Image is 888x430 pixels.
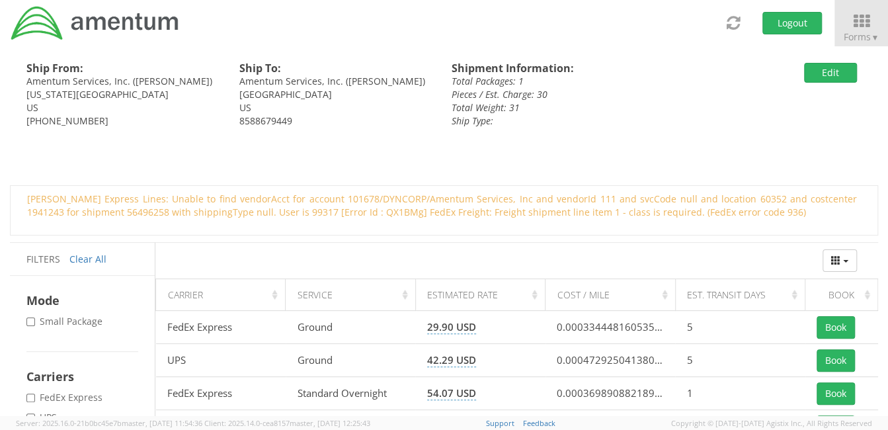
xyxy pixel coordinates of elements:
div: Ship Type: [452,114,715,128]
div: Amentum Services, Inc. ([PERSON_NAME]) [26,75,220,88]
div: [GEOGRAPHIC_DATA] [239,88,432,101]
input: UPS [26,413,35,422]
div: Amentum Services, Inc. ([PERSON_NAME]) [239,75,432,88]
td: 5 [675,344,805,377]
button: Edit [804,63,857,83]
span: Filters [26,253,60,265]
span: master, [DATE] 12:25:43 [290,418,370,428]
span: 54.07 USD [427,386,476,400]
span: master, [DATE] 11:54:36 [122,418,202,428]
div: Pieces / Est. Charge: 30 [452,88,715,101]
td: Standard Overnight [286,377,415,410]
div: Total Packages: 1 [452,75,715,88]
h4: Mode [26,292,138,308]
div: Book [817,288,874,302]
td: FedEx Express [156,311,286,344]
button: Logout [762,12,822,34]
td: 5 [675,311,805,344]
td: FedEx Express [156,377,286,410]
button: Book [817,316,855,339]
div: Cost / Mile [557,288,671,302]
td: 1 [675,377,805,410]
label: FedEx Express [26,391,105,404]
div: US [239,101,432,114]
div: Estimated Rate [427,288,541,302]
input: FedEx Express [26,394,35,402]
h4: Ship From: [26,63,220,75]
a: Support [486,418,514,428]
div: Est. Transit Days [687,288,801,302]
div: [US_STATE][GEOGRAPHIC_DATA] [26,88,220,101]
td: Ground [286,311,415,344]
div: Total Weight: 31 [452,101,715,114]
td: UPS [156,344,286,377]
span: 42.29 USD [427,353,476,367]
button: Book [817,382,855,405]
div: [PHONE_NUMBER] [26,114,220,128]
input: Small Package [26,318,35,326]
td: 0.000369890882189754 [545,377,675,410]
span: ▼ [871,32,879,43]
td: 0.0004729250413809411 [545,344,675,377]
label: UPS [26,411,60,424]
img: dyn-intl-logo-049831509241104b2a82.png [10,5,181,42]
h4: Shipment Information: [452,63,715,75]
td: 0.0003344481605351171 [545,311,675,344]
div: 8588679449 [239,114,432,128]
span: Server: 2025.16.0-21b0bc45e7b [16,418,202,428]
div: Carrier [168,288,282,302]
button: Columns [823,249,857,272]
label: Small Package [26,315,105,328]
a: Clear All [69,253,106,265]
a: Feedback [523,418,555,428]
div: US [26,101,220,114]
h4: Ship To: [239,63,432,75]
span: 29.90 USD [427,320,476,334]
span: Forms [844,30,879,43]
h4: Carriers [26,368,138,384]
div: [PERSON_NAME] Express Lines: Unable to find vendorAcct for account 101678/DYNCORP/Amentum Service... [17,193,867,219]
button: Book [817,349,855,372]
div: Service [298,288,411,302]
td: Ground [286,344,415,377]
span: Client: 2025.14.0-cea8157 [204,418,370,428]
span: Copyright © [DATE]-[DATE] Agistix Inc., All Rights Reserved [671,418,872,429]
